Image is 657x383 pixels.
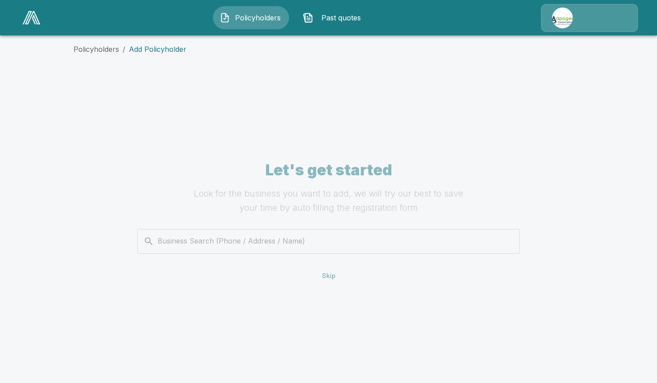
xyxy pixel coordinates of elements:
[213,6,289,29] button: Policyholders IconPolicyholders
[188,161,469,179] h4: Let's get started
[314,268,343,284] button: Skip
[188,186,469,215] h6: Look for the business you want to add, we will try our best to save your time by auto filling the...
[73,44,584,54] nav: breadcrumb
[123,44,125,54] li: /
[303,12,313,23] img: Past quotes Icon
[296,6,372,29] button: Past quotes IconPast quotes
[220,12,230,23] img: Policyholders Icon
[129,44,186,54] p: Add Policyholder
[317,12,366,23] span: Past quotes
[23,11,40,24] img: AA Logo
[234,12,282,23] span: Policyholders
[73,45,119,54] a: Policyholders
